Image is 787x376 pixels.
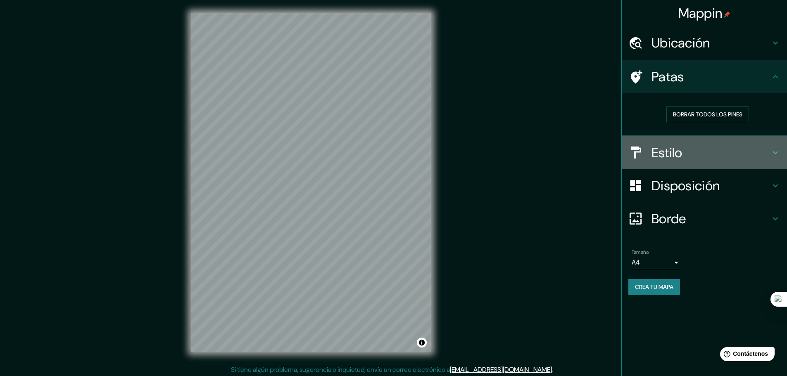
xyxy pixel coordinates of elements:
font: Tamaño [632,249,649,255]
div: Estilo [622,136,787,169]
font: . [552,365,553,374]
font: Crea tu mapa [635,283,673,291]
button: Borrar todos los pines [666,106,749,122]
font: . [553,365,554,374]
canvas: Mapa [191,13,431,352]
font: Disposición [651,177,720,194]
iframe: Lanzador de widgets de ayuda [713,344,778,367]
font: Borde [651,210,686,227]
div: A4 [632,256,681,269]
button: Crea tu mapa [628,279,680,295]
font: Mappin [678,5,723,22]
font: Estilo [651,144,682,161]
button: Activar o desactivar atribución [417,338,427,348]
div: Borde [622,202,787,235]
font: Patas [651,68,684,85]
font: A4 [632,258,640,267]
img: pin-icon.png [724,11,730,18]
div: Ubicación [622,26,787,59]
font: . [554,365,556,374]
font: Borrar todos los pines [673,111,742,118]
font: Ubicación [651,34,710,52]
div: Patas [622,60,787,93]
div: Disposición [622,169,787,202]
a: [EMAIL_ADDRESS][DOMAIN_NAME] [450,365,552,374]
font: Si tiene algún problema, sugerencia o inquietud, envíe un correo electrónico a [231,365,450,374]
